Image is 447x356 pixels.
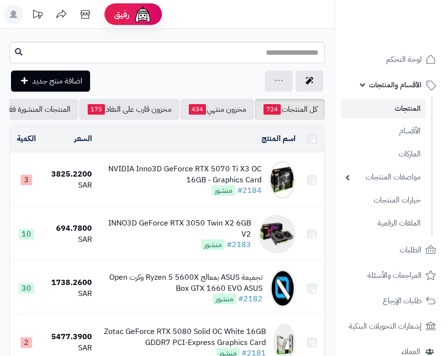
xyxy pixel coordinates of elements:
[46,343,92,354] div: SAR
[386,53,422,66] span: لوحة التحكم
[341,48,441,71] a: لوحة التحكم
[227,239,251,250] a: #2183
[100,326,266,348] div: Zotac GeForce RTX 5080 Solid OC White 16GB GDDR7 PCI-Express Graphics Card
[269,161,296,199] img: NVIDIA Inno3D GeForce RTX 5070 Ti X3 OC 16GB - Graphics Card
[46,180,92,191] div: SAR
[270,269,296,308] img: تجميعة ASUS بمعالج Ryzen 5 5600X وكرت Open Box GTX 1660 EVO ASUS
[349,320,422,333] span: إشعارات التحويلات البنكية
[74,133,92,144] a: السعر
[262,133,296,144] a: اسم المنتج
[46,169,92,180] div: 3825.2200
[341,190,425,211] a: خيارات المنتجات
[383,294,422,308] span: طلبات الإرجاع
[341,99,425,119] a: المنتجات
[100,272,263,294] div: تجميعة ASUS بمعالج Ryzen 5 5600X وكرت Open Box GTX 1660 EVO ASUS
[341,167,425,188] a: مواصفات المنتجات
[212,185,235,196] span: منشور
[21,337,32,348] span: 2
[213,294,236,304] span: منشور
[341,144,425,165] a: الماركات
[11,71,90,92] a: اضافة منتج جديد
[238,293,263,305] a: #2182
[180,99,254,120] a: مخزون منتهي434
[79,99,179,120] a: مخزون قارب على النفاذ175
[369,78,422,92] span: الأقسام والمنتجات
[17,133,36,144] a: الكمية
[201,239,225,250] span: منشور
[21,175,32,185] span: 3
[19,229,34,239] span: 10
[367,269,422,282] span: المراجعات والأسئلة
[32,75,82,87] span: اضافة منتج جديد
[100,164,262,186] div: NVIDIA Inno3D GeForce RTX 5070 Ti X3 OC 16GB - Graphics Card
[100,218,251,240] div: INNO3D GeForce RTX 3050 Twin X2 6GB V2
[46,223,92,234] div: 694.7800
[25,5,49,26] a: تحديثات المنصة
[46,234,92,245] div: SAR
[382,27,438,47] img: logo-2.png
[133,5,152,24] img: ai-face.png
[264,104,281,115] span: 724
[114,9,129,20] span: رفيق
[400,243,422,257] span: الطلبات
[46,277,92,288] div: 1738.2600
[341,238,441,261] a: الطلبات
[341,289,441,312] a: طلبات الإرجاع
[341,264,441,287] a: المراجعات والأسئلة
[46,332,92,343] div: 5477.3900
[341,121,425,142] a: الأقسام
[255,99,325,120] a: كل المنتجات724
[46,288,92,299] div: SAR
[19,283,34,294] span: 30
[88,104,105,115] span: 175
[341,315,441,338] a: إشعارات التحويلات البنكية
[237,185,262,196] a: #2184
[258,215,296,253] img: INNO3D GeForce RTX 3050 Twin X2 6GB V2
[341,213,425,234] a: الملفات الرقمية
[189,104,206,115] span: 434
